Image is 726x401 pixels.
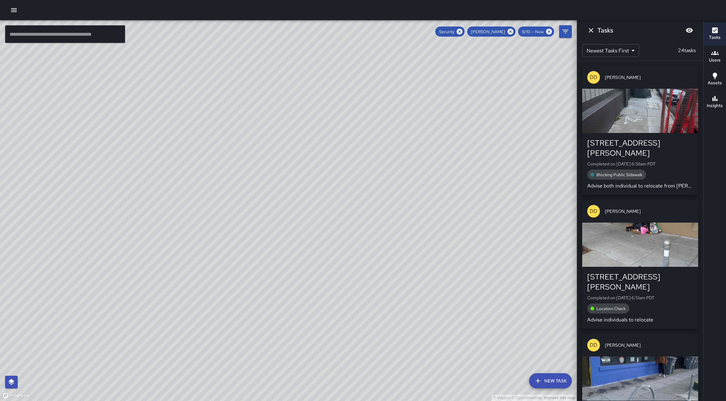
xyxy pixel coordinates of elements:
[708,80,722,87] h6: Assets
[590,207,597,215] p: DD
[559,25,572,38] button: Filters
[467,27,516,37] div: [PERSON_NAME]
[435,29,458,34] span: Security
[605,208,693,214] span: [PERSON_NAME]
[593,172,646,177] span: Blocking Public Sidewalk
[529,373,572,388] button: New Task
[590,74,597,81] p: DD
[587,295,693,301] p: Completed on [DATE] 6:51am PDT
[605,74,693,81] span: [PERSON_NAME]
[704,45,726,68] button: Users
[587,316,693,324] p: Advise individuals to relocate
[605,342,693,348] span: [PERSON_NAME]
[582,44,639,57] div: Newest Tasks First
[593,306,629,311] span: Location Check
[587,161,693,167] p: Completed on [DATE] 6:58am PDT
[675,47,698,54] p: 24 tasks
[709,34,721,41] h6: Tasks
[704,68,726,91] button: Assets
[582,200,698,329] button: DD[PERSON_NAME][STREET_ADDRESS][PERSON_NAME]Completed on [DATE] 6:51am PDTLocation CheckAdvise in...
[518,27,554,37] div: 9/10 — Now
[467,29,509,34] span: [PERSON_NAME]
[435,27,465,37] div: Security
[683,24,696,37] button: Blur
[585,24,597,37] button: Dismiss
[587,272,693,292] div: [STREET_ADDRESS][PERSON_NAME]
[707,102,723,109] h6: Insights
[597,25,613,35] h6: Tasks
[587,182,693,190] p: Advise both individual to relocate from [PERSON_NAME][GEOGRAPHIC_DATA]
[518,29,547,34] span: 9/10 — Now
[590,341,597,349] p: DD
[582,66,698,195] button: DD[PERSON_NAME][STREET_ADDRESS][PERSON_NAME]Completed on [DATE] 6:58am PDTBlocking Public Sidewal...
[704,91,726,114] button: Insights
[704,23,726,45] button: Tasks
[709,57,721,64] h6: Users
[587,138,693,158] div: [STREET_ADDRESS][PERSON_NAME]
